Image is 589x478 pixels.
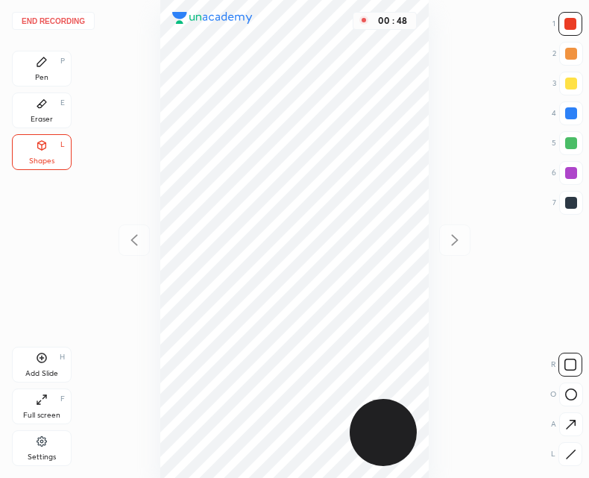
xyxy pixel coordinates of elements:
[60,57,65,65] div: P
[552,72,583,95] div: 3
[60,99,65,107] div: E
[28,453,56,461] div: Settings
[23,412,60,419] div: Full screen
[31,116,53,123] div: Eraser
[552,101,583,125] div: 4
[60,141,65,148] div: L
[552,131,583,155] div: 5
[550,383,583,406] div: O
[552,42,583,66] div: 2
[172,12,253,24] img: logo.38c385cc.svg
[552,12,582,36] div: 1
[29,157,54,165] div: Shapes
[552,191,583,215] div: 7
[60,395,65,403] div: F
[60,353,65,361] div: H
[374,16,410,26] div: 00 : 48
[551,353,582,377] div: R
[25,370,58,377] div: Add Slide
[551,442,582,466] div: L
[552,161,583,185] div: 6
[551,412,583,436] div: A
[12,12,95,30] button: End recording
[35,74,48,81] div: Pen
